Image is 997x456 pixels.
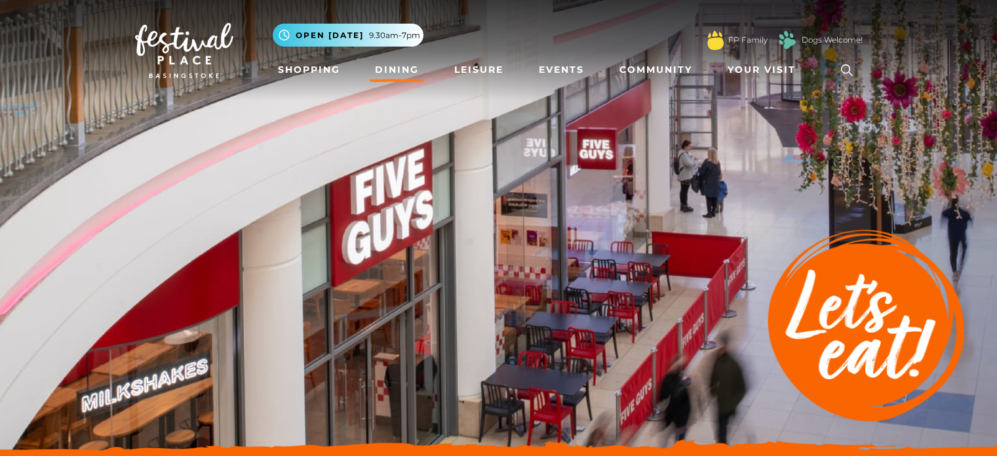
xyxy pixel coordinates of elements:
[614,58,697,82] a: Community
[534,58,589,82] a: Events
[728,34,768,46] a: FP Family
[273,24,423,47] button: Open [DATE] 9.30am-7pm
[728,63,796,77] span: Your Visit
[722,58,808,82] a: Your Visit
[273,58,345,82] a: Shopping
[802,34,863,46] a: Dogs Welcome!
[296,30,364,41] span: Open [DATE]
[135,23,233,78] img: Festival Place Logo
[449,58,509,82] a: Leisure
[370,58,424,82] a: Dining
[369,30,420,41] span: 9.30am-7pm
